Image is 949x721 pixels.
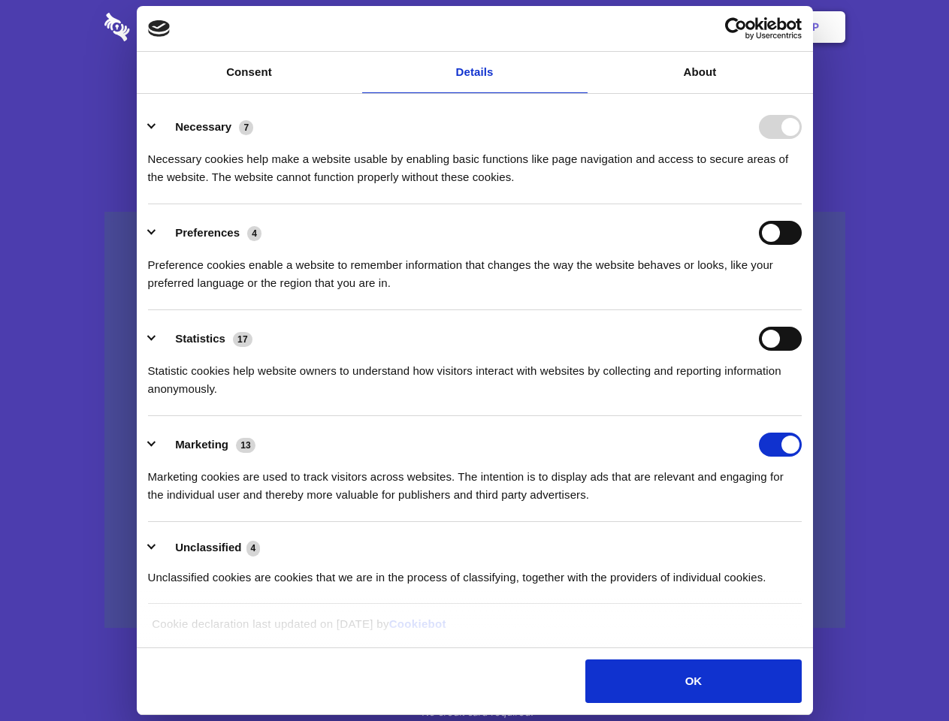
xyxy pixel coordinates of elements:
label: Preferences [175,226,240,239]
button: Preferences (4) [148,221,271,245]
button: Marketing (13) [148,433,265,457]
div: Cookie declaration last updated on [DATE] by [141,615,808,644]
label: Necessary [175,120,231,133]
label: Marketing [175,438,228,451]
a: Cookiebot [389,617,446,630]
a: About [588,52,813,93]
div: Necessary cookies help make a website usable by enabling basic functions like page navigation and... [148,139,802,186]
div: Statistic cookies help website owners to understand how visitors interact with websites by collec... [148,351,802,398]
a: Wistia video thumbnail [104,212,845,629]
a: Login [682,4,747,50]
a: Contact [609,4,679,50]
div: Unclassified cookies are cookies that we are in the process of classifying, together with the pro... [148,557,802,587]
button: Unclassified (4) [148,538,270,557]
a: Pricing [441,4,506,50]
a: Details [362,52,588,93]
a: Consent [137,52,362,93]
label: Statistics [175,332,225,345]
button: Statistics (17) [148,327,262,351]
span: 13 [236,438,255,453]
span: 17 [233,332,252,347]
span: 4 [246,541,261,556]
div: Preference cookies enable a website to remember information that changes the way the website beha... [148,245,802,292]
div: Marketing cookies are used to track visitors across websites. The intention is to display ads tha... [148,457,802,504]
button: OK [585,659,801,703]
a: Usercentrics Cookiebot - opens in a new window [670,17,802,40]
h4: Auto-redaction of sensitive data, encrypted data sharing and self-destructing private chats. Shar... [104,137,845,186]
span: 4 [247,226,261,241]
span: 7 [239,120,253,135]
button: Necessary (7) [148,115,263,139]
iframe: Drift Widget Chat Controller [874,646,931,703]
img: logo-wordmark-white-trans-d4663122ce5f474addd5e946df7df03e33cb6a1c49d2221995e7729f52c070b2.svg [104,13,233,41]
h1: Eliminate Slack Data Loss. [104,68,845,122]
img: logo [148,20,171,37]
